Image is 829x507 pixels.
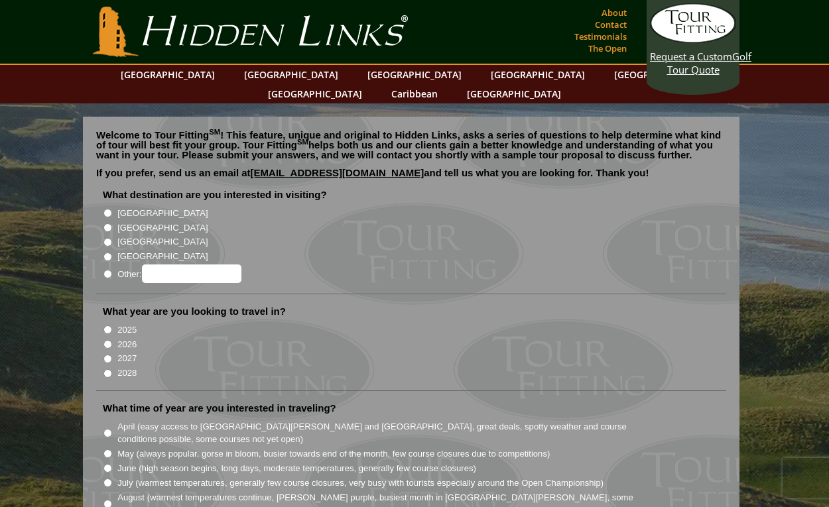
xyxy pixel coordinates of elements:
[484,65,592,84] a: [GEOGRAPHIC_DATA]
[117,264,241,283] label: Other:
[117,477,604,490] label: July (warmest temperatures, generally few course closures, very busy with tourists especially aro...
[142,264,241,283] input: Other:
[592,15,630,34] a: Contact
[585,39,630,58] a: The Open
[96,168,726,188] p: If you prefer, send us an email at and tell us what you are looking for. Thank you!
[103,305,286,318] label: What year are you looking to travel in?
[237,65,345,84] a: [GEOGRAPHIC_DATA]
[103,402,336,415] label: What time of year are you interested in traveling?
[117,207,208,220] label: [GEOGRAPHIC_DATA]
[117,323,137,337] label: 2025
[251,167,424,178] a: [EMAIL_ADDRESS][DOMAIN_NAME]
[117,366,137,380] label: 2028
[117,338,137,351] label: 2026
[460,84,568,103] a: [GEOGRAPHIC_DATA]
[650,3,736,76] a: Request a CustomGolf Tour Quote
[571,27,630,46] a: Testimonials
[385,84,444,103] a: Caribbean
[607,65,715,84] a: [GEOGRAPHIC_DATA]
[96,130,726,160] p: Welcome to Tour Fitting ! This feature, unique and original to Hidden Links, asks a series of que...
[117,221,208,235] label: [GEOGRAPHIC_DATA]
[598,3,630,22] a: About
[297,138,308,146] sup: SM
[650,50,732,63] span: Request a Custom
[361,65,468,84] a: [GEOGRAPHIC_DATA]
[114,65,222,84] a: [GEOGRAPHIC_DATA]
[117,352,137,365] label: 2027
[209,128,220,136] sup: SM
[117,250,208,263] label: [GEOGRAPHIC_DATA]
[117,447,550,461] label: May (always popular, gorse in bloom, busier towards end of the month, few course closures due to ...
[117,420,651,446] label: April (easy access to [GEOGRAPHIC_DATA][PERSON_NAME] and [GEOGRAPHIC_DATA], great deals, spotty w...
[117,235,208,249] label: [GEOGRAPHIC_DATA]
[103,188,327,201] label: What destination are you interested in visiting?
[117,462,476,475] label: June (high season begins, long days, moderate temperatures, generally few course closures)
[261,84,369,103] a: [GEOGRAPHIC_DATA]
